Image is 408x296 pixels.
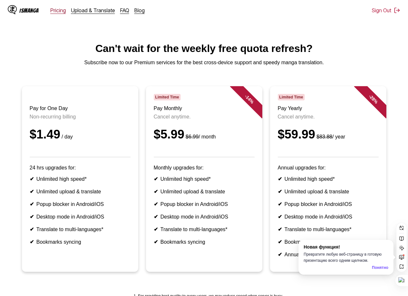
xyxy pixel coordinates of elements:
[278,106,379,111] h3: Pay Yearly
[278,176,282,182] b: ✔
[134,7,145,14] a: Blog
[30,114,131,120] p: Non-recurring billing
[71,7,115,14] a: Upload & Translate
[154,176,158,182] b: ✔
[278,214,282,219] b: ✔
[154,201,158,207] b: ✔
[30,214,131,220] li: Desktop mode in Android/iOS
[154,226,255,232] li: Translate to multi-languages*
[278,94,305,100] span: Limited Time
[278,201,379,207] li: Popup blocker in Android/iOS
[184,134,216,139] small: / month
[30,189,34,194] b: ✔
[154,201,255,207] li: Popup blocker in Android/iOS
[278,251,379,258] li: Annual discount
[154,239,158,245] b: ✔
[30,214,34,219] b: ✔
[354,80,392,118] div: - 28 %
[278,189,282,194] b: ✔
[278,252,282,257] b: ✔
[120,7,129,14] a: FAQ
[8,5,17,14] img: IsManga Logo
[30,128,131,141] div: $1.49
[154,114,255,120] p: Cancel anytime.
[154,165,255,171] p: Monthly upgrades for:
[317,134,332,139] s: $83.88
[30,201,131,207] li: Popup blocker in Android/iOS
[372,7,400,14] button: Sign Out
[315,134,345,139] small: / year
[154,94,181,100] span: Limited Time
[278,189,379,195] li: Unlimited upload & translate
[154,189,255,195] li: Unlimited upload & translate
[19,7,39,14] div: IsManga
[30,227,34,232] b: ✔
[278,176,379,182] li: Unlimited high speed*
[30,239,34,245] b: ✔
[154,214,255,220] li: Desktop mode in Android/iOS
[30,239,131,245] li: Bookmarks syncing
[278,128,379,141] div: $59.99
[30,201,34,207] b: ✔
[30,106,131,111] h3: Pay for One Day
[60,134,73,139] small: / day
[154,106,255,111] h3: Pay Monthly
[30,189,131,195] li: Unlimited upload & translate
[230,80,268,118] div: - 14 %
[154,239,255,245] li: Bookmarks syncing
[278,239,379,245] li: Bookmarks syncing
[154,176,255,182] li: Unlimited high speed*
[30,165,131,171] p: 24 hrs upgrades for:
[394,7,400,14] img: Sign out
[278,114,379,120] p: Cancel anytime.
[186,134,199,139] s: $6.99
[278,165,379,171] p: Annual upgrades for:
[278,214,379,220] li: Desktop mode in Android/iOS
[30,176,131,182] li: Unlimited high speed*
[154,227,158,232] b: ✔
[154,189,158,194] b: ✔
[30,226,131,232] li: Translate to multi-languages*
[30,176,34,182] b: ✔
[278,239,282,245] b: ✔
[278,201,282,207] b: ✔
[278,226,379,232] li: Translate to multi-languages*
[5,60,403,66] p: Subscribe now to our Premium services for the best cross-device support and speedy manga translat...
[154,214,158,219] b: ✔
[5,43,403,55] h1: Can't wait for the weekly free quota refresh?
[278,227,282,232] b: ✔
[50,7,66,14] a: Pricing
[154,128,255,141] div: $5.99
[8,5,50,15] a: IsManga LogoIsManga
